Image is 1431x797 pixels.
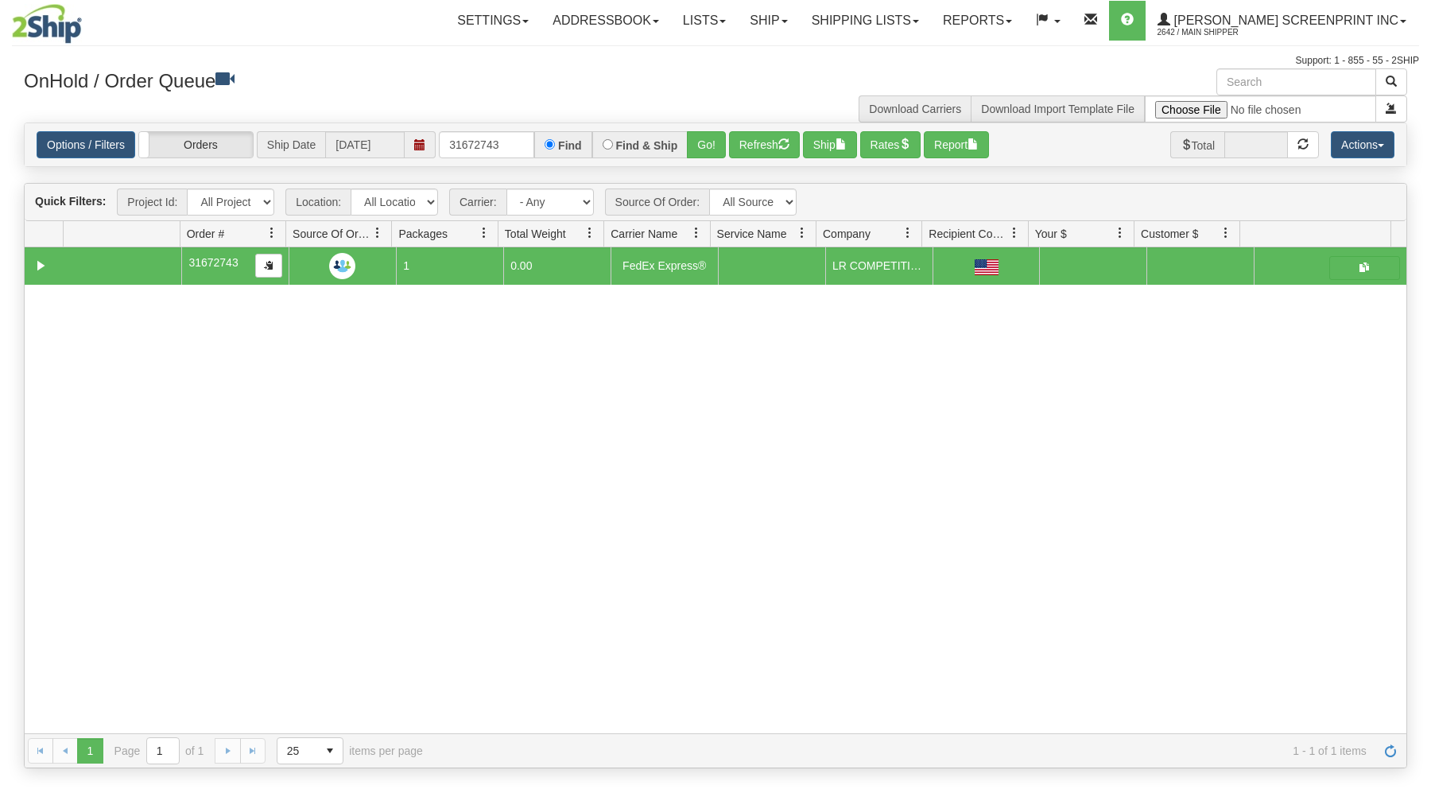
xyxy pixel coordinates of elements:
button: Search [1375,68,1407,95]
button: Rates [860,131,921,158]
span: Total [1170,131,1225,158]
span: 0.00 [510,259,532,272]
span: Page sizes drop down [277,737,343,764]
a: Settings [445,1,541,41]
a: Customer $ filter column settings [1212,220,1239,247]
a: Packages filter column settings [471,220,498,247]
span: 25 [287,743,308,759]
a: Options / Filters [37,131,135,158]
div: FedEx Express® [618,257,711,274]
span: items per page [277,737,423,764]
span: 1 - 1 of 1 items [445,745,1367,757]
label: Orders [139,132,253,157]
span: Location: [285,189,351,216]
span: 1 [403,259,409,272]
span: Recipient Country [929,226,1008,242]
button: Shipping Documents [1329,256,1400,280]
a: Refresh [1378,738,1403,764]
a: Company filter column settings [894,220,921,247]
a: [PERSON_NAME] Screenprint Inc 2642 / Main Shipper [1146,1,1418,41]
span: Page 1 [77,738,103,764]
iframe: chat widget [1394,317,1429,480]
a: Collapse [31,256,51,276]
span: Customer $ [1141,226,1198,242]
a: Addressbook [541,1,671,41]
a: Your $ filter column settings [1107,220,1134,247]
input: Page 1 [147,738,179,764]
a: Ship [738,1,799,41]
label: Quick Filters: [35,193,106,209]
label: Find [558,140,582,151]
input: Order # [439,131,534,158]
button: Copy to clipboard [255,254,282,278]
button: Actions [1331,131,1394,158]
a: Download Import Template File [981,103,1134,115]
span: Packages [398,226,447,242]
span: Project Id: [117,189,187,216]
a: Order # filter column settings [258,220,285,247]
span: Page of 1 [114,737,204,764]
span: select [317,738,343,764]
span: Source Of Order [293,226,372,242]
span: Service Name [717,226,787,242]
span: Source Of Order: [605,189,710,216]
button: Refresh [729,131,800,158]
button: Ship [803,131,857,158]
span: Carrier: [449,189,506,216]
a: Recipient Country filter column settings [1001,220,1028,247]
a: Shipping lists [800,1,931,41]
span: Carrier Name [611,226,677,242]
input: Import [1145,95,1376,122]
span: [PERSON_NAME] Screenprint Inc [1170,14,1398,27]
span: Order # [187,226,224,242]
span: Total Weight [505,226,566,242]
span: Company [823,226,871,242]
a: Reports [931,1,1024,41]
span: 2642 / Main Shipper [1158,25,1277,41]
span: 31672743 [188,256,238,269]
span: Ship Date [257,131,325,158]
a: Lists [671,1,738,41]
a: Download Carriers [869,103,961,115]
input: Search [1216,68,1376,95]
img: logo2642.jpg [12,4,82,44]
img: Request [329,253,355,279]
td: LR COMPETITION AUTO [825,247,933,284]
a: Service Name filter column settings [789,220,816,247]
div: Support: 1 - 855 - 55 - 2SHIP [12,54,1419,68]
span: Your $ [1035,226,1067,242]
button: Go! [687,131,726,158]
img: US [975,259,999,275]
h3: OnHold / Order Queue [24,68,704,91]
div: grid toolbar [25,184,1406,221]
label: Find & Ship [616,140,678,151]
button: Report [924,131,989,158]
a: Carrier Name filter column settings [683,220,710,247]
a: Total Weight filter column settings [576,220,603,247]
a: Source Of Order filter column settings [364,220,391,247]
